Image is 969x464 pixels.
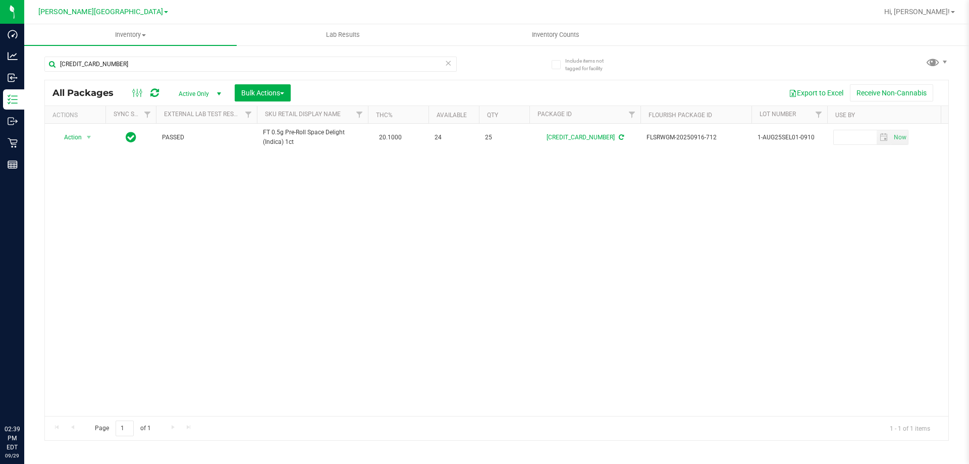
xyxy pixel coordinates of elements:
[44,57,457,72] input: Search Package ID, Item Name, SKU, Lot or Part Number...
[565,57,616,72] span: Include items not tagged for facility
[537,111,572,118] a: Package ID
[8,51,18,61] inline-svg: Analytics
[487,112,498,119] a: Qty
[24,30,237,39] span: Inventory
[83,130,95,144] span: select
[617,134,624,141] span: Sync from Compliance System
[139,106,156,123] a: Filter
[52,87,124,98] span: All Packages
[850,84,933,101] button: Receive Non-Cannabis
[376,112,393,119] a: THC%
[891,130,908,144] span: select
[760,111,796,118] a: Lot Number
[116,421,134,436] input: 1
[445,57,452,70] span: Clear
[8,138,18,148] inline-svg: Retail
[877,130,891,144] span: select
[86,421,159,436] span: Page of 1
[312,30,373,39] span: Lab Results
[374,130,407,145] span: 20.1000
[8,73,18,83] inline-svg: Inbound
[449,24,662,45] a: Inventory Counts
[647,133,745,142] span: FLSRWGM-20250916-712
[882,421,938,436] span: 1 - 1 of 1 items
[547,134,615,141] a: [CREDIT_CARD_NUMBER]
[38,8,163,16] span: [PERSON_NAME][GEOGRAPHIC_DATA]
[55,130,82,144] span: Action
[162,133,251,142] span: PASSED
[811,106,827,123] a: Filter
[241,89,284,97] span: Bulk Actions
[624,106,640,123] a: Filter
[114,111,152,118] a: Sync Status
[24,24,237,45] a: Inventory
[485,133,523,142] span: 25
[126,130,136,144] span: In Sync
[5,425,20,452] p: 02:39 PM EDT
[835,112,855,119] a: Use By
[240,106,257,123] a: Filter
[437,112,467,119] a: Available
[263,128,362,147] span: FT 0.5g Pre-Roll Space Delight (Indica) 1ct
[891,130,908,145] span: Set Current date
[351,106,368,123] a: Filter
[8,160,18,170] inline-svg: Reports
[518,30,593,39] span: Inventory Counts
[758,133,821,142] span: 1-AUG25SEL01-0910
[435,133,473,142] span: 24
[164,111,243,118] a: External Lab Test Result
[10,383,40,414] iframe: Resource center
[884,8,950,16] span: Hi, [PERSON_NAME]!
[235,84,291,101] button: Bulk Actions
[8,94,18,105] inline-svg: Inventory
[5,452,20,459] p: 09/29
[52,112,101,119] div: Actions
[649,112,712,119] a: Flourish Package ID
[8,29,18,39] inline-svg: Dashboard
[782,84,850,101] button: Export to Excel
[265,111,341,118] a: Sku Retail Display Name
[237,24,449,45] a: Lab Results
[8,116,18,126] inline-svg: Outbound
